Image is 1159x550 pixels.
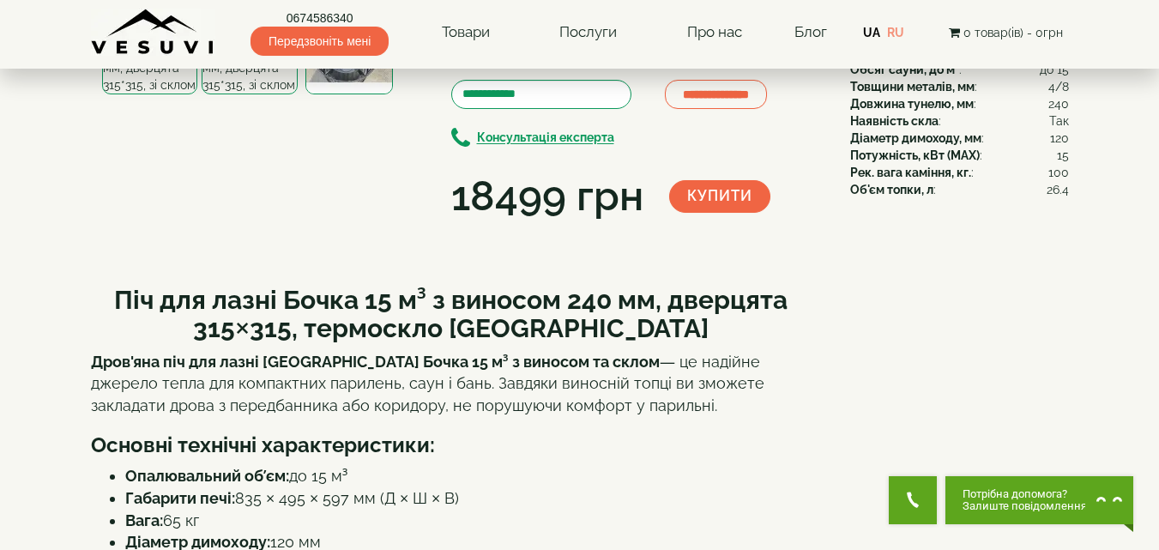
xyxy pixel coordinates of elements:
[944,23,1068,42] button: 0 товар(ів) - 0грн
[963,500,1087,512] span: Залиште повідомлення
[850,80,975,94] b: Товщини металів, мм
[850,95,1069,112] div: :
[1047,181,1069,198] span: 26.4
[1048,164,1069,181] span: 100
[451,167,643,226] div: 18499 грн
[850,147,1069,164] div: :
[850,148,980,162] b: Потужність, кВт (MAX)
[850,131,981,145] b: Діаметр димоходу, мм
[850,61,1069,78] div: :
[850,114,939,128] b: Наявність скла
[125,511,163,529] b: Вага:
[850,130,1069,147] div: :
[542,13,634,52] a: Послуги
[963,26,1063,39] span: 0 товар(ів) - 0грн
[125,465,812,487] li: до 15 м³
[125,510,812,532] li: 65 кг
[114,285,788,343] b: Піч для лазні Бочка 15 м³ з виносом 240 мм, дверцята 315×315, термоскло [GEOGRAPHIC_DATA]
[670,13,759,52] a: Про нас
[889,476,937,524] button: Get Call button
[251,9,389,27] a: 0674586340
[850,181,1069,198] div: :
[794,23,827,40] a: Блог
[91,9,215,56] img: Завод VESUVI
[1049,112,1069,130] span: Так
[1057,147,1069,164] span: 15
[850,112,1069,130] div: :
[477,131,614,145] b: Консультація експерта
[1048,78,1069,95] span: 4/8
[669,180,770,213] button: Купити
[91,353,660,371] strong: Дров'яна піч для лазні [GEOGRAPHIC_DATA] Бочка 15 м³ з виносом та склом
[125,467,289,485] b: Опалювальний об’єм:
[945,476,1133,524] button: Chat button
[91,351,812,417] p: — це надійне джерело тепла для компактних парилень, саун і бань. Завдяки виносній топці ви зможет...
[125,489,235,507] b: Габарити печі:
[850,164,1069,181] div: :
[963,488,1087,500] span: Потрібна допомога?
[125,487,812,510] li: 835 × 495 × 597 мм (Д × Ш × В)
[251,27,389,56] span: Передзвоніть мені
[887,26,904,39] a: RU
[850,78,1069,95] div: :
[850,97,974,111] b: Довжина тунелю, мм
[850,63,959,76] b: Обсяг сауни, до м³
[850,183,933,196] b: Об'єм топки, л
[1040,61,1069,78] span: до 15
[1048,95,1069,112] span: 240
[91,432,435,457] b: Основні технічні характеристики:
[863,26,880,39] a: UA
[425,13,507,52] a: Товари
[1050,130,1069,147] span: 120
[850,166,971,179] b: Рек. вага каміння, кг.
